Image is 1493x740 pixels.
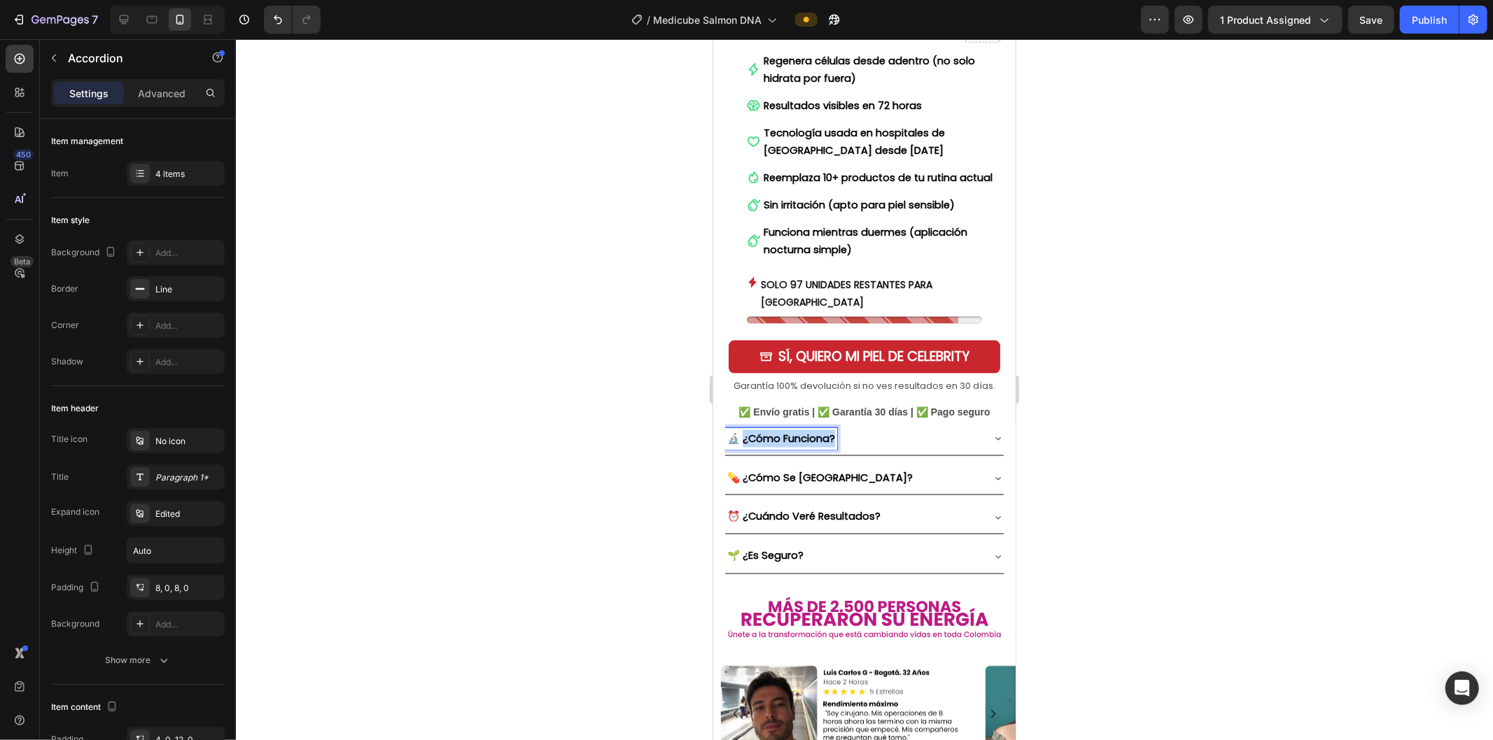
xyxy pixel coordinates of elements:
span: 1 product assigned [1220,13,1311,27]
div: Title [51,471,69,483]
input: Auto [127,538,224,563]
div: No icon [155,435,221,448]
p: Accordion [68,50,187,66]
div: Beta [10,256,34,267]
div: Background [51,618,99,630]
div: Publish [1412,13,1447,27]
div: Open Intercom Messenger [1445,671,1479,705]
div: Expand icon [51,506,99,518]
div: Padding [51,578,103,597]
div: Item content [51,698,120,717]
button: 7 [6,6,104,34]
img: Mesa-de-trabajo-2.webp [265,616,529,734]
div: Item header [51,402,99,415]
span: Save [1360,14,1383,26]
p: 7 [92,11,98,28]
iframe: Design area [713,39,1016,740]
div: Add... [155,618,221,631]
span: Medicube Salmon DNA [653,13,762,27]
div: Edited [155,508,221,520]
div: Shadow [51,355,83,368]
div: Paragraph 1* [155,471,221,484]
div: Add... [155,356,221,369]
div: Item management [51,135,123,148]
div: Background [51,243,119,262]
div: Corner [51,319,79,332]
button: 1 product assigned [1208,6,1343,34]
div: 450 [13,149,34,160]
div: Item style [51,214,90,227]
div: 8, 0, 8, 0 [155,582,221,595]
div: 4 items [155,168,221,180]
div: Title icon [51,433,87,446]
button: Save [1348,6,1394,34]
div: Line [155,283,221,296]
button: Show more [51,648,225,673]
div: Add... [155,320,221,332]
div: Add... [155,247,221,259]
button: Publish [1400,6,1459,34]
div: Undo/Redo [264,6,321,34]
p: Advanced [138,86,185,101]
div: Border [51,283,78,295]
button: Carousel Next Arrow [269,664,291,686]
p: Settings [69,86,108,101]
div: Height [51,541,97,560]
div: Show more [106,653,171,667]
div: Item [51,167,69,180]
span: / [647,13,650,27]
